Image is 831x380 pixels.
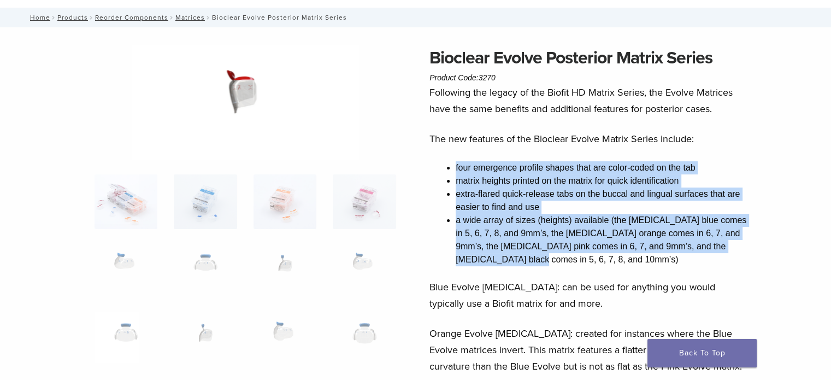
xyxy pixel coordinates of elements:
img: Bioclear Evolve Posterior Matrix Series - Image 6 [174,243,237,297]
p: Following the legacy of the Biofit HD Matrix Series, the Evolve Matrices have the same benefits a... [429,84,751,117]
img: Bioclear Evolve Posterior Matrix Series - Image 12 [333,312,396,366]
img: Bioclear Evolve Posterior Matrix Series - Image 5 [95,243,157,297]
li: a wide array of sizes (heights) available (the [MEDICAL_DATA] blue comes in 5, 6, 7, 8, and 9mm’s... [456,214,751,266]
img: Bioclear Evolve Posterior Matrix Series - Image 8 [333,243,396,297]
img: Bioclear Evolve Posterior Matrix Series - Image 7 [254,243,316,297]
p: Orange Evolve [MEDICAL_DATA]: created for instances where the Blue Evolve matrices invert. This m... [429,325,751,375]
span: Product Code: [429,73,496,82]
span: / [88,15,95,20]
a: Reorder Components [95,14,168,21]
a: Home [27,14,50,21]
span: / [168,15,175,20]
span: 3270 [479,73,496,82]
h1: Bioclear Evolve Posterior Matrix Series [429,45,751,71]
a: Matrices [175,14,205,21]
li: extra-flared quick-release tabs on the buccal and lingual surfaces that are easier to find and use [456,188,751,214]
li: four emergence profile shapes that are color-coded on the tab [456,161,751,174]
p: Blue Evolve [MEDICAL_DATA]: can be used for anything you would typically use a Biofit matrix for ... [429,279,751,312]
nav: Bioclear Evolve Posterior Matrix Series [22,8,809,27]
a: Back To Top [647,339,757,367]
img: Bioclear Evolve Posterior Matrix Series - Image 10 [174,312,237,366]
img: Bioclear Evolve Posterior Matrix Series - Image 4 [333,174,396,229]
img: Bioclear Evolve Posterior Matrix Series - Image 11 [254,312,316,366]
img: Bioclear Evolve Posterior Matrix Series - Image 9 [95,312,157,366]
li: matrix heights printed on the matrix for quick identification [456,174,751,188]
img: Bioclear Evolve Posterior Matrix Series - Image 2 [174,174,237,229]
span: / [205,15,212,20]
a: Products [57,14,88,21]
img: Bioclear Evolve Posterior Matrix Series - Image 25 [132,45,359,160]
img: Bioclear Evolve Posterior Matrix Series - Image 3 [254,174,316,229]
img: Evolve-refills-2-324x324.jpg [95,174,157,229]
p: The new features of the Bioclear Evolve Matrix Series include: [429,131,751,147]
span: / [50,15,57,20]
